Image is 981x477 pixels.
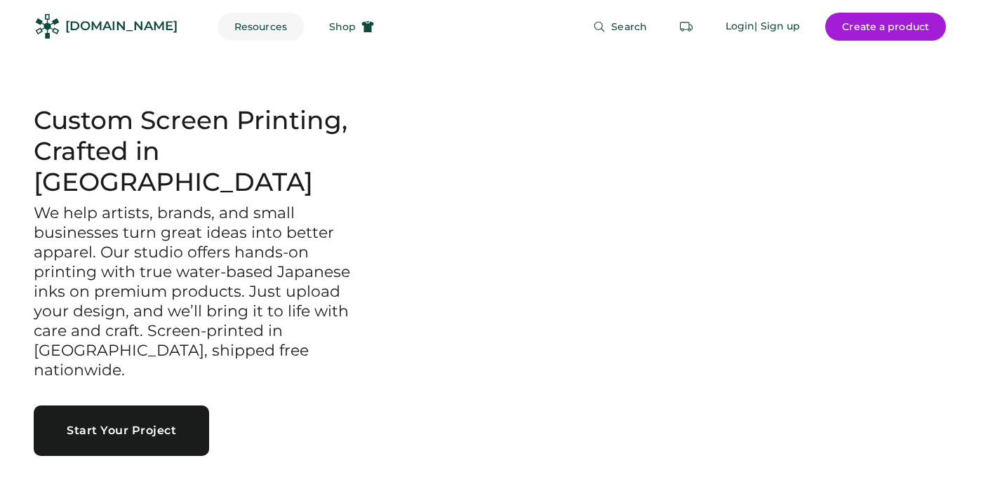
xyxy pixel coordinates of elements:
span: Search [611,22,647,32]
img: Rendered Logo - Screens [35,14,60,39]
span: Shop [329,22,356,32]
button: Create a product [825,13,946,41]
div: Login [726,20,755,34]
div: [DOMAIN_NAME] [65,18,178,35]
button: Resources [218,13,304,41]
button: Retrieve an order [672,13,700,41]
button: Search [576,13,664,41]
div: | Sign up [754,20,800,34]
h1: Custom Screen Printing, Crafted in [GEOGRAPHIC_DATA] [34,105,359,198]
h3: We help artists, brands, and small businesses turn great ideas into better apparel. Our studio of... [34,203,359,379]
button: Shop [312,13,391,41]
button: Start Your Project [34,405,209,456]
